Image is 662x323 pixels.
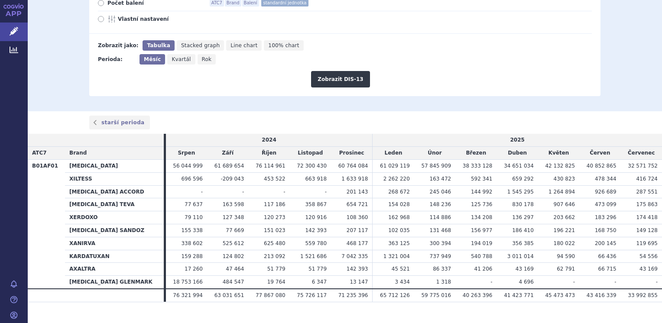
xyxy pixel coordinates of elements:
span: 186 410 [512,227,534,233]
a: starší perioda [89,116,150,129]
button: Zobrazit DIS-13 [311,71,370,87]
span: 155 338 [181,227,203,233]
span: Brand [69,150,87,156]
span: 1 318 [436,279,451,285]
span: 300 394 [430,240,451,246]
span: 77 867 080 [256,292,286,298]
th: [MEDICAL_DATA] [65,159,164,172]
span: 13 147 [350,279,368,285]
span: 38 333 128 [463,163,493,169]
span: 56 044 999 [173,163,203,169]
span: - [325,189,327,195]
span: 124 802 [223,253,244,259]
span: 149 128 [636,227,658,233]
span: 168 750 [595,227,617,233]
span: 45 521 [392,266,410,272]
span: - [614,279,616,285]
span: 127 348 [223,214,244,220]
td: 2025 [373,134,662,146]
span: 156 977 [471,227,493,233]
span: 1 521 686 [300,253,327,259]
span: 473 099 [595,201,617,207]
span: - [201,189,203,195]
span: 159 288 [181,253,203,259]
span: 125 736 [471,201,493,207]
span: 1 545 295 [507,189,534,195]
span: 47 464 [226,266,244,272]
span: 40 852 865 [587,163,617,169]
span: ATC7 [32,150,47,156]
span: Rok [202,56,212,62]
span: 175 863 [636,201,658,207]
span: 3 434 [395,279,409,285]
th: [MEDICAL_DATA] SANDOZ [65,224,164,237]
span: 830 178 [512,201,534,207]
td: Červenec [621,147,662,160]
th: B01AF01 [28,159,65,288]
span: 79 110 [185,214,203,220]
span: 453 522 [264,176,286,182]
span: 57 845 909 [421,163,451,169]
span: 19 764 [267,279,286,285]
td: Duben [497,147,538,160]
span: 59 775 016 [421,292,451,298]
span: Stacked graph [181,42,220,48]
td: Březen [455,147,497,160]
span: 174 418 [636,214,658,220]
span: -209 043 [221,176,244,182]
span: 66 436 [598,253,617,259]
span: 659 292 [512,176,534,182]
span: - [242,189,244,195]
span: 625 480 [264,240,286,246]
td: Srpen [166,147,207,160]
span: 162 968 [388,214,410,220]
td: Říjen [248,147,289,160]
span: 201 143 [347,189,368,195]
th: [MEDICAL_DATA] TEVA [65,198,164,211]
td: Prosinec [331,147,373,160]
span: 61 029 119 [380,163,410,169]
span: 154 028 [388,201,410,207]
span: 120 916 [305,214,327,220]
span: 416 724 [636,176,658,182]
span: 194 019 [471,240,493,246]
span: 100% chart [268,42,299,48]
span: 42 132 825 [545,163,575,169]
span: 17 260 [185,266,203,272]
span: 484 547 [223,279,244,285]
span: 41 206 [474,266,493,272]
span: 926 689 [595,189,617,195]
span: 65 712 126 [380,292,410,298]
span: 207 117 [347,227,368,233]
span: 94 590 [557,253,575,259]
span: 287 551 [636,189,658,195]
span: 41 423 771 [504,292,534,298]
span: - [283,189,285,195]
span: 6 347 [312,279,327,285]
th: AXALTRA [65,263,164,276]
span: 54 556 [639,253,658,259]
span: 43 169 [516,266,534,272]
th: [MEDICAL_DATA] GLENMARK [65,276,164,289]
span: 43 416 339 [587,292,617,298]
span: 525 612 [223,240,244,246]
span: 77 637 [185,201,203,207]
span: 63 031 651 [214,292,244,298]
div: Perioda: [98,54,135,65]
span: 51 779 [267,266,286,272]
span: 136 297 [512,214,534,220]
span: 363 125 [388,240,410,246]
span: 2 262 220 [383,176,410,182]
td: Září [207,147,248,160]
span: 907 646 [554,201,575,207]
span: 43 169 [639,266,658,272]
th: XILTESS [65,172,164,185]
span: 663 918 [305,176,327,182]
span: 51 779 [308,266,327,272]
span: 4 696 [519,279,533,285]
td: Leden [373,147,414,160]
span: 72 300 430 [297,163,327,169]
th: KARDATUXAN [65,250,164,263]
span: 559 780 [305,240,327,246]
td: Únor [414,147,455,160]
